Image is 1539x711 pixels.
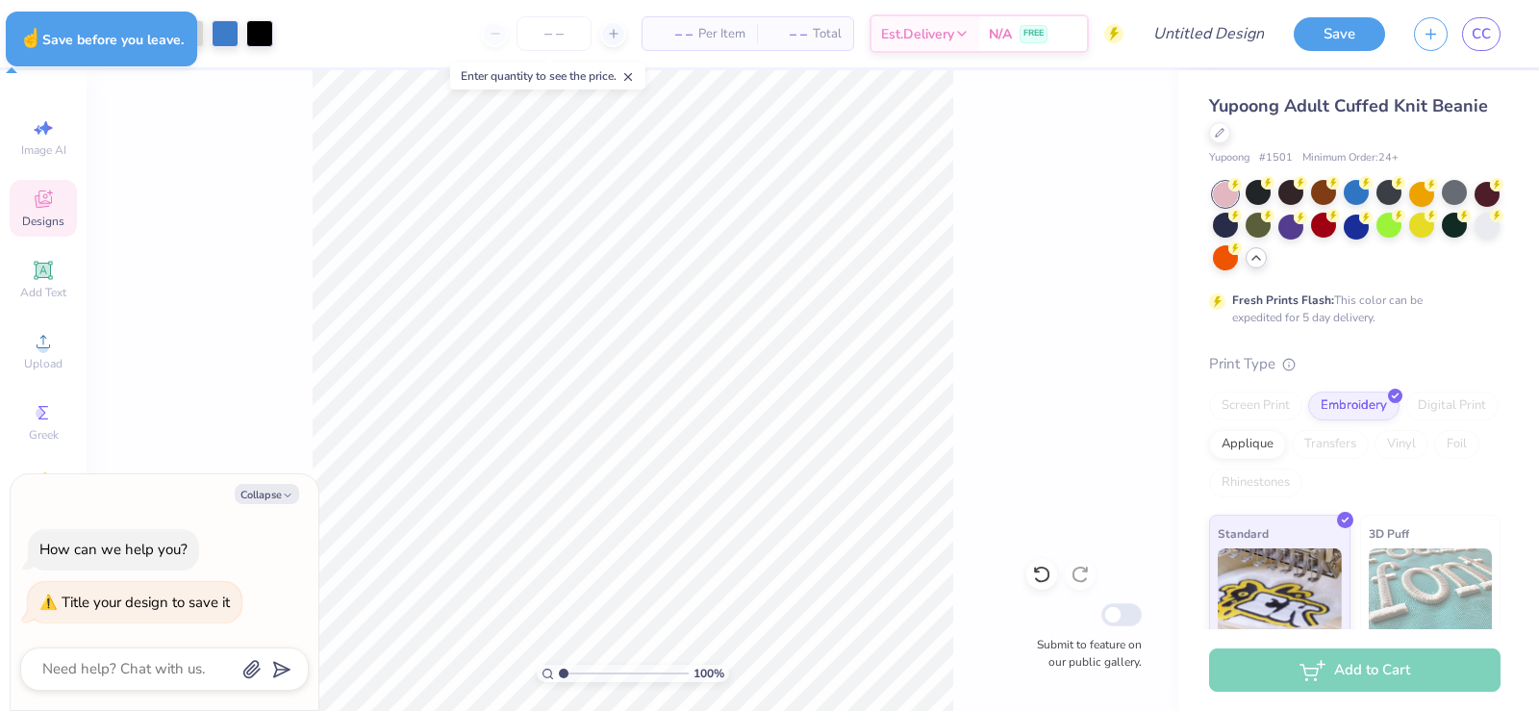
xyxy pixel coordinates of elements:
div: How can we help you? [39,540,188,559]
span: Per Item [698,24,745,44]
div: Rhinestones [1209,469,1302,497]
div: Title your design to save it [62,593,230,612]
span: 100 % [694,665,724,682]
span: Add Text [20,285,66,300]
span: Designs [22,214,64,229]
span: FREE [1023,27,1044,40]
div: Applique [1209,430,1286,459]
div: Enter quantity to see the price. [450,63,645,89]
span: # 1501 [1259,150,1293,166]
span: – – [769,24,807,44]
span: Minimum Order: 24 + [1302,150,1399,166]
input: – – [517,16,592,51]
span: Greek [29,427,59,443]
span: Upload [24,356,63,371]
span: CC [1472,23,1491,45]
span: N/A [989,24,1012,44]
div: Embroidery [1308,392,1400,420]
span: Total [813,24,842,44]
div: Foil [1434,430,1479,459]
img: 3D Puff [1369,548,1493,645]
div: Print Type [1209,353,1501,375]
span: Image AI [21,142,66,158]
input: Untitled Design [1138,14,1279,53]
a: CC [1462,17,1501,51]
span: Yupoong Adult Cuffed Knit Beanie [1209,94,1488,117]
div: Transfers [1292,430,1369,459]
span: 3D Puff [1369,523,1409,544]
span: Yupoong [1209,150,1249,166]
img: Standard [1218,548,1342,645]
span: Est. Delivery [881,24,954,44]
div: Digital Print [1405,392,1499,420]
div: Screen Print [1209,392,1302,420]
button: Collapse [235,484,299,504]
label: Submit to feature on our public gallery. [1026,636,1142,671]
button: Save [1294,17,1385,51]
span: – – [654,24,693,44]
div: This color can be expedited for 5 day delivery. [1232,292,1469,326]
span: Standard [1218,523,1269,544]
div: Vinyl [1375,430,1428,459]
strong: Fresh Prints Flash: [1232,292,1334,308]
